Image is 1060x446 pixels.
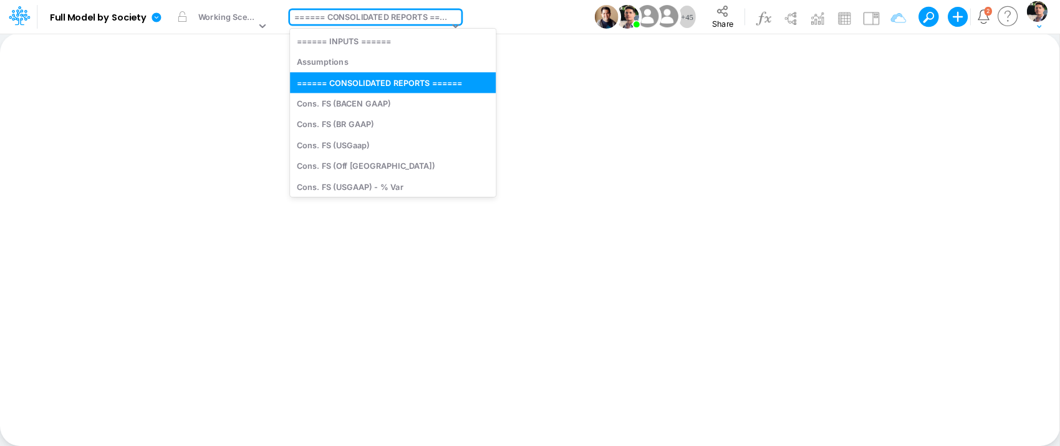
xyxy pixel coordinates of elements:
[290,156,496,176] div: Cons. FS (Off [GEOGRAPHIC_DATA])
[976,9,991,24] a: Notifications
[290,114,496,135] div: Cons. FS (BR GAAP)
[294,11,449,26] div: ====== CONSOLIDATED REPORTS ======
[653,2,681,31] img: User Image Icon
[712,19,733,28] span: Share
[290,31,496,51] div: ====== INPUTS ======
[290,176,496,197] div: Cons. FS (USGAAP) - % Var
[681,13,693,21] span: + 45
[290,52,496,72] div: Assumptions
[634,2,662,31] img: User Image Icon
[986,8,990,14] div: 2 unread items
[615,5,639,29] img: User Image Icon
[290,72,496,93] div: ====== CONSOLIDATED REPORTS ======
[50,12,147,24] b: Full Model by Society
[290,135,496,155] div: Cons. FS (USGaap)
[701,1,744,32] button: Share
[290,93,496,113] div: Cons. FS (BACEN GAAP)
[595,5,619,29] img: User Image Icon
[198,11,256,26] div: Working Scenario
